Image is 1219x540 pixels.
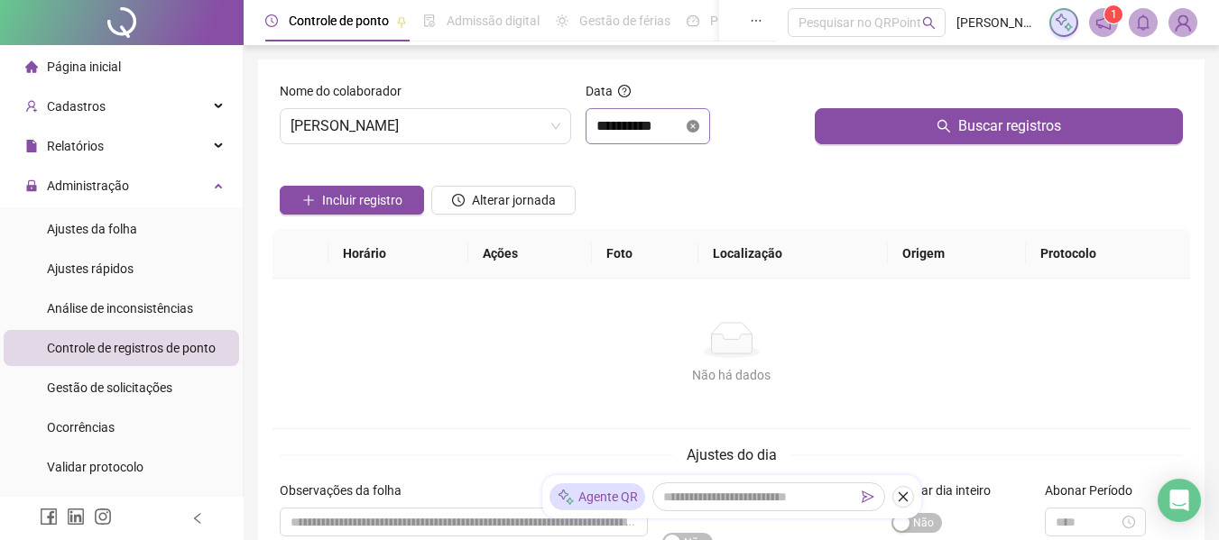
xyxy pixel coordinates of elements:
span: search [937,119,951,133]
button: Incluir registro [280,186,424,215]
span: Controle de registros de ponto [47,341,216,355]
span: left [191,512,204,525]
span: facebook [40,508,58,526]
span: question-circle [618,85,631,97]
span: Painel do DP [710,14,780,28]
span: search [922,16,936,30]
span: LEANDRO JOSE DE SOUZA [291,109,560,143]
label: Abonar Período [1045,481,1144,500]
span: [PERSON_NAME] - Perbras [956,13,1039,32]
img: sparkle-icon.fc2bf0ac1784a2077858766a79e2daf3.svg [557,488,575,507]
th: Origem [888,229,1026,279]
th: Localização [698,229,889,279]
span: user-add [25,100,38,113]
img: 85049 [1169,9,1196,36]
span: Análise de inconsistências [47,301,193,316]
th: Protocolo [1026,229,1190,279]
span: close-circle [687,120,699,133]
span: ellipsis [750,14,762,27]
span: Página inicial [47,59,121,74]
span: home [25,60,38,73]
span: Gestão de férias [579,14,670,28]
label: Observações da folha [280,481,413,500]
button: Alterar jornada [431,186,576,215]
th: Horário [328,229,468,279]
span: close [897,490,910,503]
button: Buscar registros [815,108,1183,144]
span: Cadastros [47,99,106,114]
span: sun [556,14,568,27]
span: Ajustes do dia [687,446,777,463]
span: Controle de ponto [289,14,389,28]
span: Incluir registro [322,190,402,210]
span: Administração [47,178,129,193]
label: Abonar dia inteiro [891,481,1002,500]
span: clock-circle [265,14,278,27]
span: Admissão digital [447,14,540,28]
span: pushpin [396,16,407,27]
span: clock-circle [452,194,465,206]
span: file [25,140,38,152]
span: Ajustes rápidos [47,261,134,276]
span: Buscar registros [958,115,1061,137]
span: dashboard [687,14,699,27]
th: Ações [468,229,592,279]
span: linkedin [67,508,85,526]
span: plus [302,194,315,206]
span: bell [1135,14,1151,31]
span: send [862,490,874,503]
span: Validar protocolo [47,460,143,474]
span: Data [586,84,613,98]
div: Não há dados [294,365,1168,385]
span: instagram [94,508,112,526]
span: lock [25,179,38,192]
span: notification [1095,14,1112,31]
label: Nome do colaborador [280,81,413,101]
span: Ocorrências [47,420,115,435]
span: Alterar jornada [472,190,556,210]
div: Agente QR [549,483,645,510]
span: Ajustes da folha [47,222,137,236]
span: Gestão de solicitações [47,380,172,395]
span: 1 [1111,8,1117,21]
sup: 1 [1104,5,1122,23]
img: sparkle-icon.fc2bf0ac1784a2077858766a79e2daf3.svg [1054,13,1074,32]
div: Open Intercom Messenger [1158,479,1201,522]
th: Foto [592,229,698,279]
span: Relatórios [47,139,104,153]
a: Alterar jornada [431,195,576,209]
span: file-done [423,14,436,27]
